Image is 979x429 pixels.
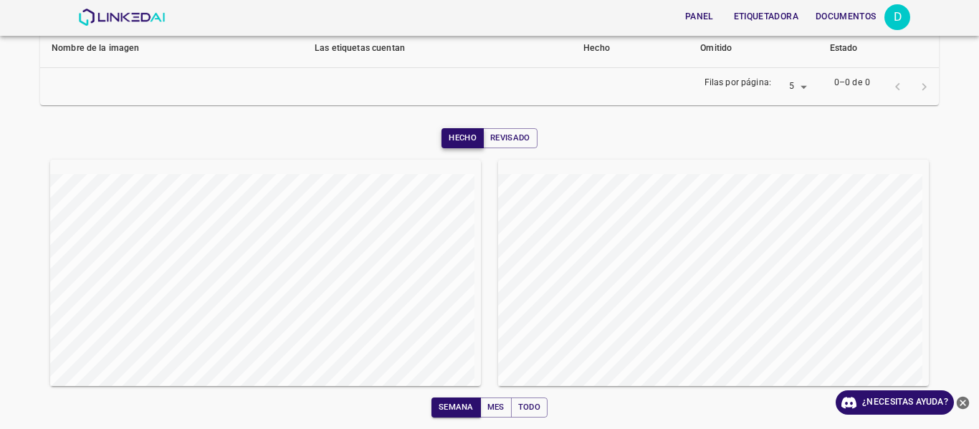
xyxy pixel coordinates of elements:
font: Documentos [816,11,877,21]
div: 5 [777,77,811,97]
font: Etiquetadora [734,11,798,21]
font: Omitido [700,43,732,53]
a: Panel [674,2,725,32]
font: Todo [518,402,540,412]
a: Documentos [807,2,885,32]
font: Las etiquetas cuentan [315,43,405,53]
font: D [894,9,902,24]
button: ayuda cercana [954,390,972,415]
button: Hecho [441,128,484,148]
button: Mes [480,397,512,418]
img: LinkedAI [78,9,165,26]
button: Abrir configuración [884,4,910,30]
font: Estado [830,43,858,53]
button: Semana [431,397,481,418]
button: Todo [511,397,548,418]
font: Hecho [583,43,610,53]
a: ¿Necesitas ayuda? [836,390,954,415]
font: Panel [685,11,714,21]
font: ¿Necesitas ayuda? [862,397,948,407]
font: Hecho [449,132,477,143]
button: Documentos [810,5,882,29]
font: 0–0 de 0 [834,77,870,87]
font: Filas por página: [705,77,771,87]
font: Revisado [490,132,530,143]
button: Panel [677,5,722,29]
font: Nombre de la imagen [52,43,140,53]
a: Etiquetadora [725,2,807,32]
button: Etiquetadora [728,5,804,29]
font: 5 [789,81,794,91]
button: Revisado [483,128,538,148]
font: Semana [439,402,474,412]
font: Mes [487,402,505,412]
